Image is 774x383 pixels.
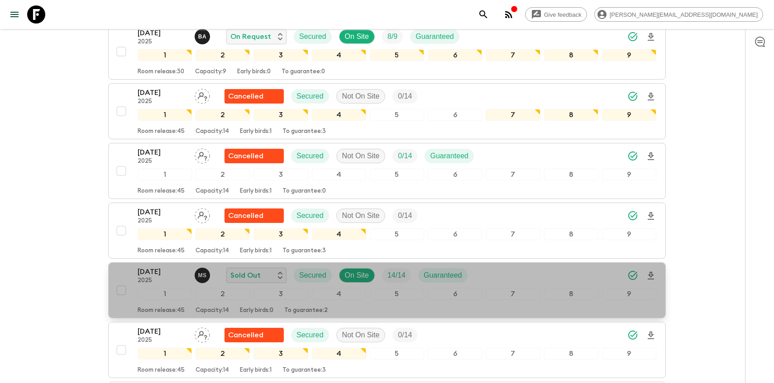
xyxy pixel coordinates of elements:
svg: Download Onboarding [645,151,656,162]
div: 3 [253,49,308,61]
span: [PERSON_NAME][EMAIL_ADDRESS][DOMAIN_NAME] [605,11,763,18]
span: Assign pack leader [195,91,210,99]
div: 3 [253,228,308,240]
svg: Download Onboarding [645,270,656,281]
p: To guarantee: 0 [282,188,326,195]
p: Capacity: 9 [195,68,226,76]
div: 5 [370,228,424,240]
div: Flash Pack cancellation [225,328,284,342]
div: 7 [486,228,540,240]
button: [DATE]2025Assign pack leaderFlash Pack cancellationSecuredNot On SiteTrip FillGuaranteed123456789... [108,143,666,199]
span: Magda Sotiriadis [195,270,212,278]
div: 4 [312,49,366,61]
svg: Download Onboarding [645,211,656,222]
p: Cancelled [228,91,263,102]
svg: Synced Successfully [627,270,638,281]
div: 5 [370,288,424,300]
div: 3 [253,169,308,180]
p: [DATE] [138,147,187,158]
svg: Download Onboarding [645,32,656,43]
p: Guaranteed [424,270,462,281]
p: Secured [299,270,326,281]
p: Room release: 30 [138,68,184,76]
div: 9 [602,288,656,300]
p: Cancelled [228,210,263,221]
p: Sold Out [230,270,261,281]
div: 6 [428,169,482,180]
p: 2025 [138,158,187,165]
p: B A [198,33,207,40]
p: 8 / 9 [387,31,397,42]
div: 5 [370,169,424,180]
p: 2025 [138,98,187,105]
div: Trip Fill [392,328,417,342]
div: Not On Site [336,149,386,163]
p: Capacity: 14 [196,188,229,195]
div: 8 [544,109,598,121]
p: Guaranteed [416,31,454,42]
div: 5 [370,348,424,359]
button: menu [5,5,24,24]
p: Room release: 45 [138,247,185,255]
div: 8 [544,228,598,240]
div: 2 [196,288,250,300]
svg: Synced Successfully [627,330,638,340]
span: Give feedback [539,11,587,18]
span: Assign pack leader [195,330,210,337]
p: [DATE] [138,87,187,98]
div: 7 [486,169,540,180]
div: 9 [602,169,656,180]
p: To guarantee: 3 [282,128,326,135]
p: Not On Site [342,210,380,221]
div: On Site [339,29,375,44]
div: 5 [370,109,424,121]
div: 8 [544,49,598,61]
div: 5 [370,49,424,61]
div: 3 [253,288,308,300]
div: Flash Pack cancellation [225,149,284,163]
p: To guarantee: 3 [282,247,326,255]
p: Early birds: 0 [240,307,273,314]
p: Capacity: 14 [196,367,229,374]
div: 7 [486,348,540,359]
div: 2 [196,49,250,61]
div: 1 [138,169,192,180]
p: To guarantee: 0 [282,68,325,76]
p: 2025 [138,38,187,46]
p: 0 / 14 [398,210,412,221]
span: Byron Anderson [195,32,212,39]
p: Capacity: 14 [196,247,229,255]
p: Early birds: 1 [240,188,272,195]
div: 7 [486,288,540,300]
div: Secured [291,328,329,342]
p: 14 / 14 [387,270,406,281]
p: Early birds: 1 [240,247,272,255]
a: Give feedback [525,7,587,22]
div: 1 [138,348,192,359]
div: 4 [312,348,366,359]
p: [DATE] [138,326,187,337]
p: Capacity: 14 [196,307,229,314]
p: [DATE] [138,207,187,218]
p: Early birds: 1 [240,367,272,374]
div: 2 [196,169,250,180]
div: 9 [602,348,656,359]
div: 6 [428,228,482,240]
div: Secured [291,149,329,163]
p: 0 / 14 [398,151,412,161]
span: Assign pack leader [195,151,210,158]
div: 7 [486,49,540,61]
div: 7 [486,109,540,121]
div: Trip Fill [392,208,417,223]
svg: Download Onboarding [645,91,656,102]
div: 9 [602,109,656,121]
div: 4 [312,109,366,121]
div: 8 [544,288,598,300]
p: On Site [345,270,369,281]
div: Trip Fill [382,29,403,44]
div: 2 [196,109,250,121]
button: BA [195,29,212,44]
span: Assign pack leader [195,211,210,218]
button: MS [195,268,212,283]
div: 4 [312,169,366,180]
